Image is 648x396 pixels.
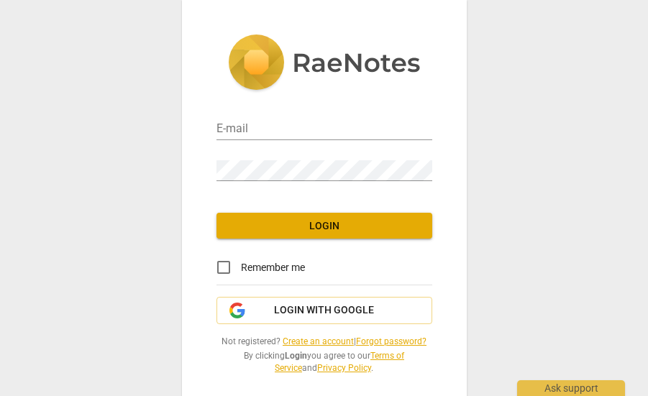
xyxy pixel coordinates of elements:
[317,363,371,373] a: Privacy Policy
[228,219,421,234] span: Login
[228,34,421,93] img: 5ac2273c67554f335776073100b6d88f.svg
[283,336,354,346] a: Create an account
[517,380,625,396] div: Ask support
[216,297,432,324] button: Login with Google
[216,350,432,374] span: By clicking you agree to our and .
[356,336,426,346] a: Forgot password?
[275,351,404,373] a: Terms of Service
[241,260,305,275] span: Remember me
[216,213,432,239] button: Login
[285,351,307,361] b: Login
[216,336,432,348] span: Not registered? |
[274,303,374,318] span: Login with Google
